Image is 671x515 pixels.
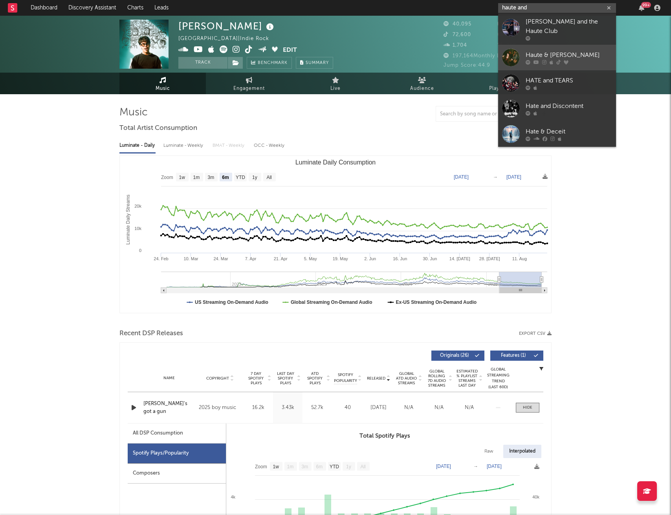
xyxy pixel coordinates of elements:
[178,57,227,69] button: Track
[493,174,498,180] text: →
[330,464,339,469] text: YTD
[478,445,499,458] div: Raw
[119,139,156,152] div: Luminate - Daily
[410,84,434,93] span: Audience
[396,371,417,385] span: Global ATD Audio Streams
[206,376,229,381] span: Copyright
[473,464,478,469] text: →
[296,57,333,69] button: Summary
[134,204,141,208] text: 20k
[333,256,348,261] text: 19. May
[255,464,267,469] text: Zoom
[183,256,198,261] text: 10. Mar
[179,175,185,180] text: 1w
[206,73,292,94] a: Engagement
[526,76,612,85] div: HATE and TEARS
[193,175,200,180] text: 1m
[444,22,471,27] span: 40,095
[275,404,301,412] div: 3.43k
[490,351,543,361] button: Features(1)
[163,139,205,152] div: Luminate - Weekly
[436,111,519,117] input: Search by song name or URL
[498,32,521,37] span: 5,250
[134,226,141,231] text: 10k
[287,464,294,469] text: 1m
[119,124,197,133] span: Total Artist Consumption
[532,495,539,499] text: 40k
[128,464,226,484] div: Composers
[498,45,616,70] a: Haute & [PERSON_NAME]
[444,63,490,68] span: Jump Score: 44.9
[258,58,288,68] span: Benchmark
[119,73,206,94] a: Music
[316,464,323,469] text: 6m
[498,3,616,13] input: Search for artists
[133,429,183,438] div: All DSP Consumption
[526,101,612,111] div: Hate and Discontent
[498,96,616,121] a: Hate and Discontent
[396,404,422,412] div: N/A
[283,46,297,55] button: Edit
[128,424,226,444] div: All DSP Consumption
[128,444,226,464] div: Spotify Plays/Popularity
[487,464,502,469] text: [DATE]
[498,70,616,96] a: HATE and TEARS
[275,371,296,385] span: Last Day Spotify Plays
[444,32,471,37] span: 72,600
[334,372,357,384] span: Spotify Popularity
[444,53,521,58] span: 197,164 Monthly Listeners
[233,84,265,93] span: Engagement
[479,256,500,261] text: 28. [DATE]
[236,175,245,180] text: YTD
[330,84,341,93] span: Live
[302,464,308,469] text: 3m
[334,404,361,412] div: 40
[254,139,285,152] div: OCC - Weekly
[379,73,465,94] a: Audience
[367,376,385,381] span: Released
[273,464,279,469] text: 1w
[449,256,470,261] text: 14. [DATE]
[292,73,379,94] a: Live
[641,2,651,8] div: 99 +
[304,404,330,412] div: 52.7k
[526,17,612,36] div: [PERSON_NAME] and the Haute Club
[246,371,266,385] span: 7 Day Spotify Plays
[423,256,437,261] text: 30. Jun
[120,156,551,313] svg: Luminate Daily Consumption
[498,43,517,48] span: 206
[498,22,525,27] span: 33,468
[489,84,528,93] span: Playlists/Charts
[304,371,325,385] span: ATD Spotify Plays
[295,159,376,166] text: Luminate Daily Consumption
[465,73,552,94] a: Playlists/Charts
[498,121,616,147] a: Hate & Deceit
[139,248,141,253] text: 0
[365,404,392,412] div: [DATE]
[506,174,521,180] text: [DATE]
[266,175,271,180] text: All
[431,351,484,361] button: Originals(26)
[291,300,372,305] text: Global Streaming On-Demand Audio
[526,50,612,60] div: Haute & [PERSON_NAME]
[503,445,541,458] div: Interpolated
[393,256,407,261] text: 16. Jun
[154,256,168,261] text: 24. Feb
[246,404,271,412] div: 16.2k
[178,20,276,33] div: [PERSON_NAME]
[143,375,195,381] div: Name
[222,175,229,180] text: 6m
[156,84,170,93] span: Music
[444,43,467,48] span: 1,704
[426,404,452,412] div: N/A
[125,195,131,245] text: Luminate Daily Streams
[639,5,644,11] button: 99+
[245,256,257,261] text: 7. Apr
[252,175,257,180] text: 1y
[364,256,376,261] text: 2. Jun
[178,34,278,44] div: [GEOGRAPHIC_DATA] | Indie Rock
[526,127,612,136] div: Hate & Deceit
[199,403,242,413] div: 2025 boy music
[143,400,195,415] a: [PERSON_NAME]'s got a gun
